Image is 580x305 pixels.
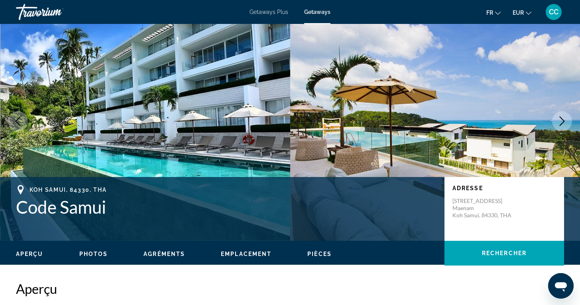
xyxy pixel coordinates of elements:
h2: Aperçu [16,281,564,297]
iframe: Bouton de lancement de la fenêtre de messagerie [548,273,574,299]
a: Getaways [304,9,330,15]
button: Photos [79,250,108,258]
button: Next image [552,111,572,131]
button: Change currency [513,7,531,18]
button: User Menu [543,4,564,20]
button: Emplacement [221,250,271,258]
h1: Code Samui [16,197,436,217]
button: Agréments [144,250,185,258]
span: CC [549,8,558,16]
span: EUR [513,10,524,16]
span: Rechercher [482,250,527,256]
button: Aperçu [16,250,43,258]
span: Agréments [144,251,185,257]
span: Pièces [307,251,332,257]
p: Adresse [452,185,556,191]
span: Emplacement [221,251,271,257]
a: Getaways Plus [250,9,288,15]
a: Travorium [16,2,96,22]
span: Koh Samui, 84330, THA [29,187,106,193]
button: Previous image [8,111,28,131]
span: fr [486,10,493,16]
span: Aperçu [16,251,43,257]
p: [STREET_ADDRESS] Maenam Koh Samui, 84330, THA [452,197,516,219]
span: Photos [79,251,108,257]
button: Pièces [307,250,332,258]
button: Change language [486,7,501,18]
button: Rechercher [444,241,564,266]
